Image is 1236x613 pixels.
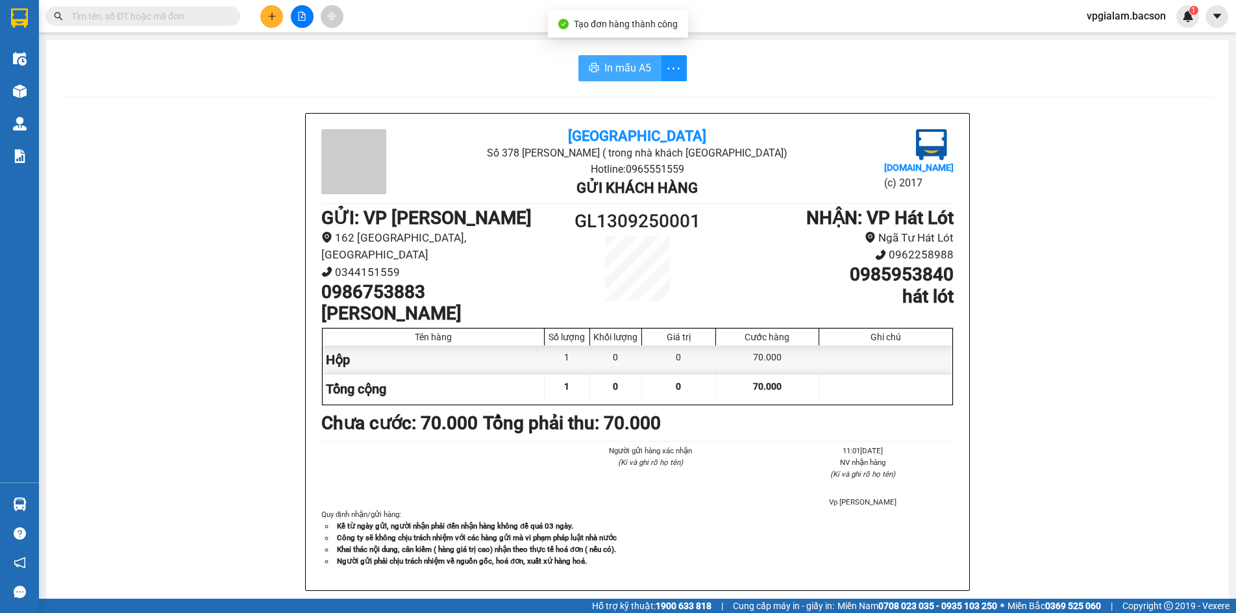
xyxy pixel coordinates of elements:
[1205,5,1228,28] button: caret-down
[576,180,698,196] b: Gửi khách hàng
[865,232,876,243] span: environment
[1182,10,1194,22] img: icon-new-feature
[321,5,343,28] button: aim
[592,599,711,613] span: Hỗ trợ kỹ thuật:
[426,161,848,177] li: Hotline: 0965551559
[716,345,819,375] div: 70.000
[661,60,686,77] span: more
[321,232,332,243] span: environment
[260,5,283,28] button: plus
[837,599,997,613] span: Miền Nam
[772,457,954,468] li: NV nhận hàng
[589,62,599,75] span: printer
[878,601,997,611] strong: 0708 023 035 - 0935 103 250
[830,469,895,479] i: (Kí và ghi rõ họ tên)
[564,381,569,392] span: 1
[337,533,617,542] strong: Công ty sẽ không chịu trách nhiệm với các hàng gửi mà vi phạm pháp luật nhà nước
[717,229,954,247] li: Ngã Tư Hát Lót
[13,497,27,511] img: warehouse-icon
[568,128,706,144] b: [GEOGRAPHIC_DATA]
[884,162,954,173] b: [DOMAIN_NAME]
[613,381,618,392] span: 0
[337,545,616,554] strong: Khai thác nội dung, cân kiểm ( hàng giá trị cao) nhận theo thực tế hoá đơn ( nếu có).
[321,508,954,567] div: Quy định nhận/gửi hàng :
[661,55,687,81] button: more
[806,207,954,229] b: NHẬN : VP Hát Lót
[327,12,336,21] span: aim
[717,246,954,264] li: 0962258988
[656,601,711,611] strong: 1900 633 818
[822,332,949,342] div: Ghi chú
[719,332,815,342] div: Cước hàng
[14,586,26,598] span: message
[321,264,558,281] li: 0344151559
[721,599,723,613] span: |
[483,412,661,434] b: Tổng phải thu: 70.000
[297,12,306,21] span: file-add
[558,207,717,236] h1: GL1309250001
[1045,601,1101,611] strong: 0369 525 060
[545,345,590,375] div: 1
[574,19,678,29] span: Tạo đơn hàng thành công
[884,175,954,191] li: (c) 2017
[548,332,586,342] div: Số lượng
[1211,10,1223,22] span: caret-down
[1111,599,1113,613] span: |
[337,521,573,531] strong: Kể từ ngày gửi, người nhận phải đến nhận hàng không để quá 03 ngày.
[337,557,587,566] strong: Người gửi phải chịu trách nhiệm về nguồn gốc, hoá đơn, xuất xứ hàng hoá.
[426,145,848,161] li: Số 378 [PERSON_NAME] ( trong nhà khách [GEOGRAPHIC_DATA])
[11,8,28,28] img: logo-vxr
[772,445,954,457] li: 11:01[DATE]
[13,117,27,131] img: warehouse-icon
[13,52,27,66] img: warehouse-icon
[291,5,314,28] button: file-add
[578,55,661,81] button: printerIn mẫu A5
[772,496,954,508] li: Vp [PERSON_NAME]
[1076,8,1176,24] span: vpgialam.bacson
[13,84,27,98] img: warehouse-icon
[326,381,386,397] span: Tổng cộng
[618,458,683,467] i: (Kí và ghi rõ họ tên)
[1007,599,1101,613] span: Miền Bắc
[916,129,947,160] img: logo.jpg
[1164,601,1173,610] span: copyright
[733,599,834,613] span: Cung cấp máy in - giấy in:
[267,12,277,21] span: plus
[321,229,558,264] li: 162 [GEOGRAPHIC_DATA], [GEOGRAPHIC_DATA]
[321,207,532,229] b: GỬI : VP [PERSON_NAME]
[71,9,225,23] input: Tìm tên, số ĐT hoặc mã đơn
[717,286,954,308] h1: hát lót
[753,381,782,392] span: 70.000
[326,332,541,342] div: Tên hàng
[1189,6,1198,15] sup: 1
[321,281,558,303] h1: 0986753883
[593,332,638,342] div: Khối lượng
[604,60,651,76] span: In mẫu A5
[323,345,545,375] div: Hộp
[875,249,886,260] span: phone
[321,303,558,325] h1: [PERSON_NAME]
[13,149,27,163] img: solution-icon
[560,445,741,457] li: Người gửi hàng xác nhận
[558,19,569,29] span: check-circle
[1000,603,1004,608] span: ⚪️
[14,527,26,540] span: question-circle
[321,412,478,434] b: Chưa cước : 70.000
[321,266,332,277] span: phone
[14,557,26,569] span: notification
[642,345,716,375] div: 0
[676,381,681,392] span: 0
[54,12,63,21] span: search
[590,345,642,375] div: 0
[645,332,712,342] div: Giá trị
[717,264,954,286] h1: 0985953840
[1191,6,1196,15] span: 1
